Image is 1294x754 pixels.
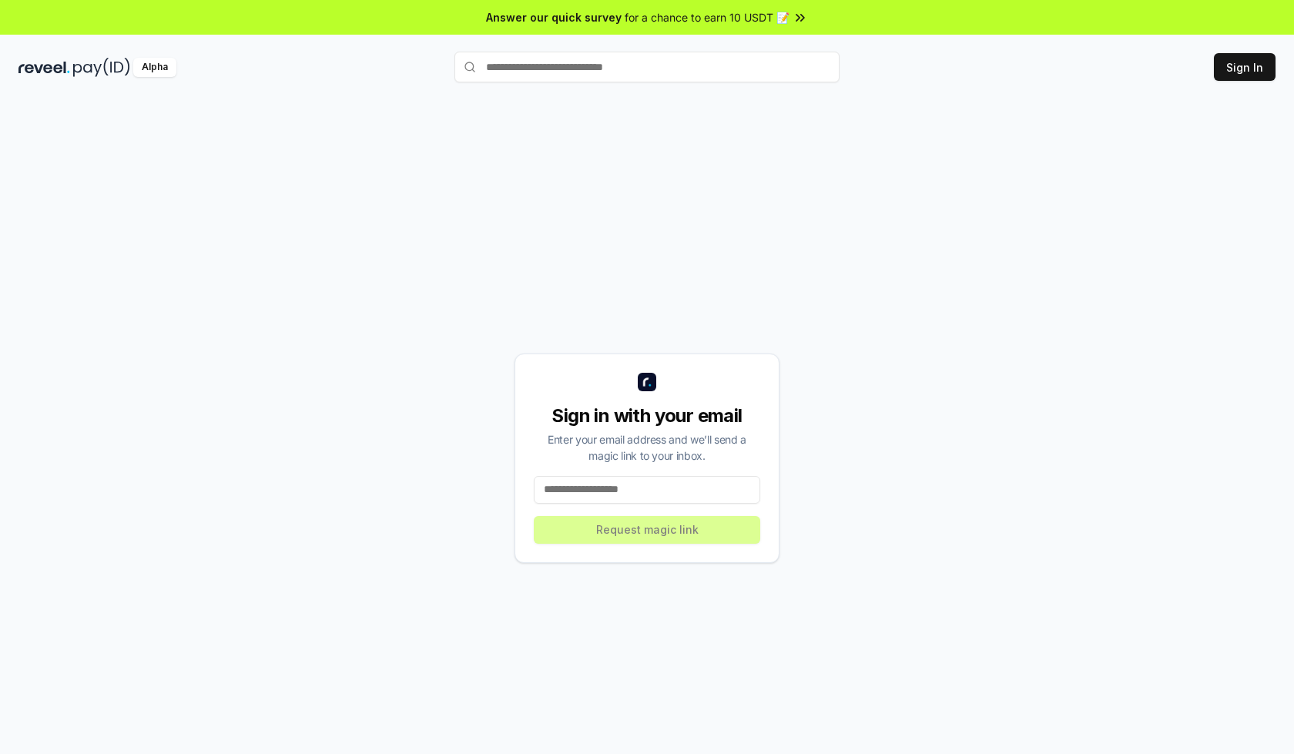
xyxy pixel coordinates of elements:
[133,58,176,77] div: Alpha
[638,373,656,391] img: logo_small
[1214,53,1276,81] button: Sign In
[625,9,789,25] span: for a chance to earn 10 USDT 📝
[534,404,760,428] div: Sign in with your email
[486,9,622,25] span: Answer our quick survey
[18,58,70,77] img: reveel_dark
[73,58,130,77] img: pay_id
[534,431,760,464] div: Enter your email address and we’ll send a magic link to your inbox.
